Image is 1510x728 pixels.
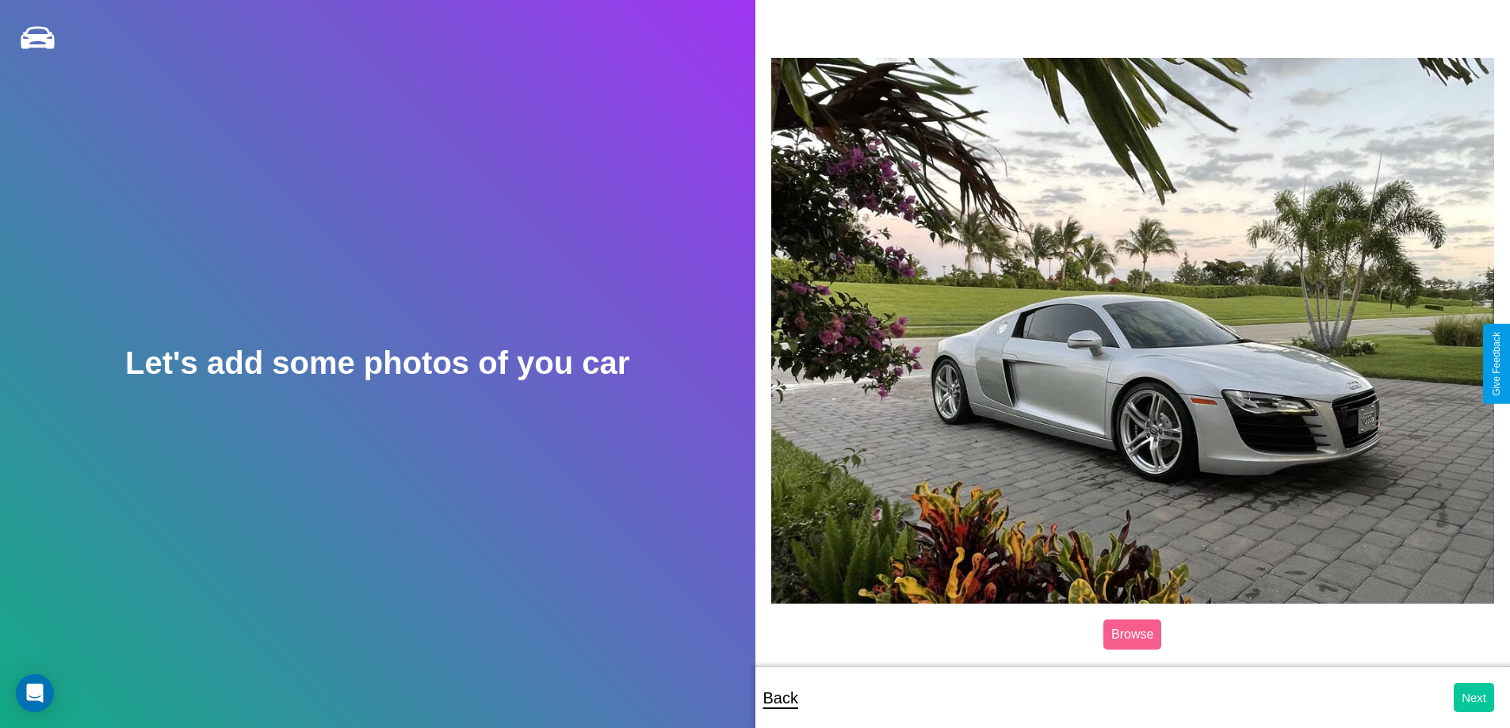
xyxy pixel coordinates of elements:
[125,345,629,381] h2: Let's add some photos of you car
[16,674,54,712] div: Open Intercom Messenger
[1454,683,1494,712] button: Next
[1103,619,1161,650] label: Browse
[763,684,798,712] p: Back
[771,58,1495,603] img: posted
[1491,332,1502,396] div: Give Feedback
